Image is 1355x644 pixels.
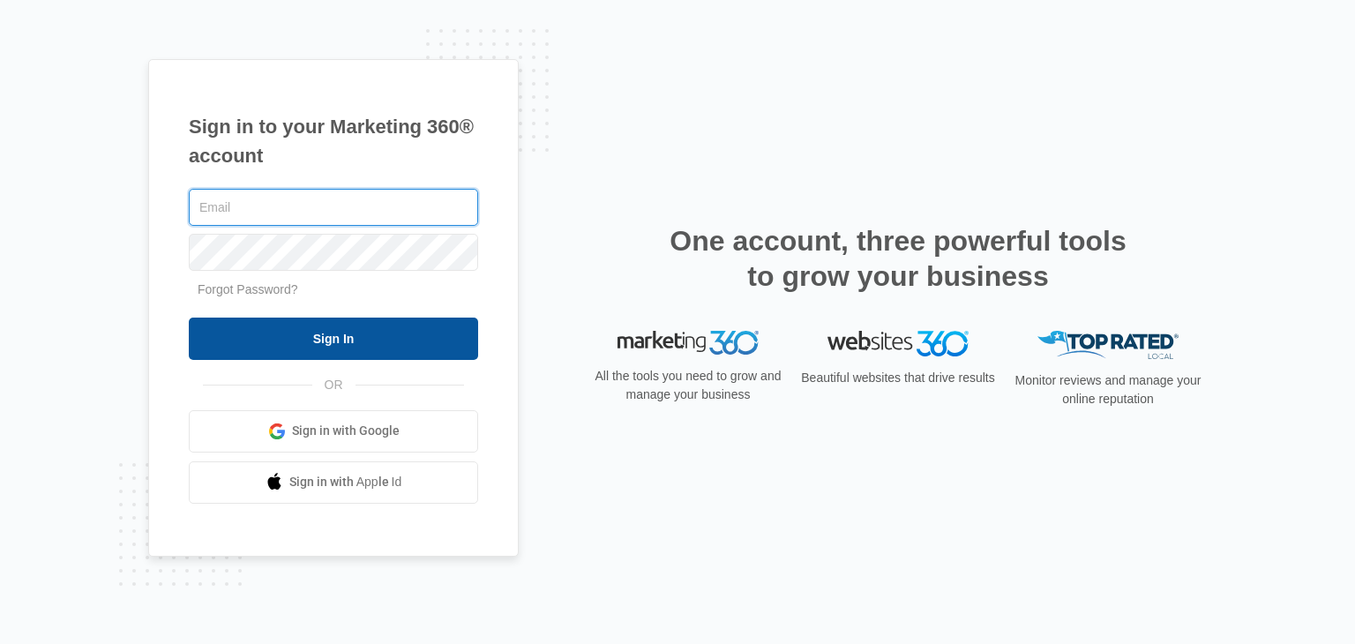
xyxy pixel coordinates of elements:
[799,369,997,387] p: Beautiful websites that drive results
[312,376,356,394] span: OR
[664,223,1132,294] h2: One account, three powerful tools to grow your business
[189,461,478,504] a: Sign in with Apple Id
[1009,371,1207,408] p: Monitor reviews and manage your online reputation
[189,410,478,453] a: Sign in with Google
[289,473,402,491] span: Sign in with Apple Id
[1037,331,1179,360] img: Top Rated Local
[589,367,787,404] p: All the tools you need to grow and manage your business
[189,189,478,226] input: Email
[189,318,478,360] input: Sign In
[292,422,400,440] span: Sign in with Google
[189,112,478,170] h1: Sign in to your Marketing 360® account
[827,331,969,356] img: Websites 360
[198,282,298,296] a: Forgot Password?
[618,331,759,356] img: Marketing 360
